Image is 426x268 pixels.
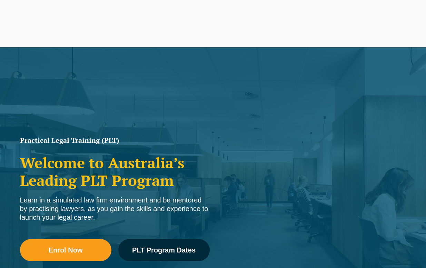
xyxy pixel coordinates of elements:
[132,247,196,254] span: PLT Program Dates
[118,239,210,261] a: PLT Program Dates
[20,154,210,189] h2: Welcome to Australia’s Leading PLT Program
[49,247,83,254] span: Enrol Now
[20,196,210,222] div: Learn in a simulated law firm environment and be mentored by practising lawyers, as you gain the ...
[20,137,210,144] h1: Practical Legal Training (PLT)
[20,239,111,261] a: Enrol Now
